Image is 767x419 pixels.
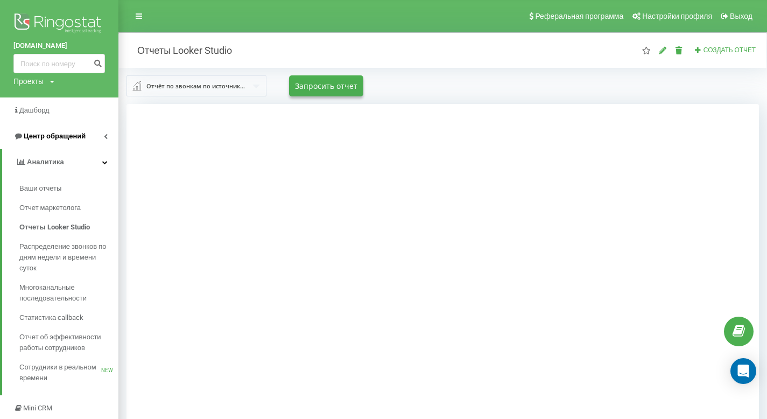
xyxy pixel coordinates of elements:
[19,222,90,233] span: Отчеты Looker Studio
[19,198,118,218] a: Отчет маркетолога
[19,308,118,327] a: Статистика callback
[19,183,61,194] span: Ваши отчеты
[694,46,701,53] i: Создать отчет
[13,11,105,38] img: Ringostat logo
[126,44,232,57] h2: Отчеты Looker Studio
[19,362,101,383] span: Сотрудники в реальном времени
[19,237,118,278] a: Распределение звонков по дням недели и времени суток
[19,179,118,198] a: Ваши отчеты
[730,12,752,20] span: Выход
[19,327,118,358] a: Отчет об эффективности работы сотрудников
[13,54,105,73] input: Поиск по номеру
[730,358,756,384] div: Open Intercom Messenger
[146,80,248,92] div: Отчёт по звонкам по источникам
[642,46,651,54] i: Этот отчет будет загружен первым при открытии "Отчеты Looker Studio". Вы можете назначить любой д...
[27,158,64,166] span: Аналитика
[289,75,363,96] button: Запросить отчет
[19,282,113,304] span: Многоканальные последовательности
[13,40,105,51] a: [DOMAIN_NAME]
[535,12,623,20] span: Реферальная программа
[19,278,118,308] a: Многоканальные последовательности
[703,46,756,54] span: Создать отчет
[658,46,667,54] i: Редактировать отчет
[19,358,118,388] a: Сотрудники в реальном времениNEW
[19,332,113,353] span: Отчет об эффективности работы сотрудников
[19,106,50,114] span: Дашборд
[19,218,118,237] a: Отчеты Looker Studio
[691,46,759,55] button: Создать отчет
[19,312,83,323] span: Статистика callback
[642,12,712,20] span: Настройки профиля
[23,404,52,412] span: Mini CRM
[19,202,81,213] span: Отчет маркетолога
[24,132,86,140] span: Центр обращений
[2,149,118,175] a: Аналитика
[674,46,684,54] i: Удалить отчет
[13,76,44,87] div: Проекты
[19,241,113,274] span: Распределение звонков по дням недели и времени суток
